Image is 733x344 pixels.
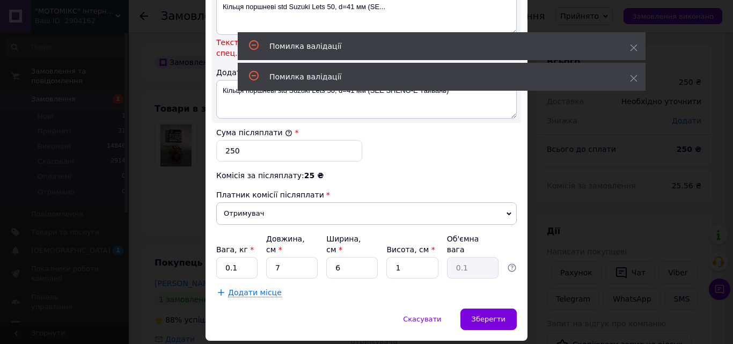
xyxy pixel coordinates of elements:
label: Вага, кг [216,245,254,254]
label: Сума післяплати [216,128,292,137]
label: Довжина, см [266,235,305,254]
span: Зберегти [472,315,505,323]
div: Помилка валідації [269,41,603,52]
textarea: Кільця поршневі std Suzuki Lets 50, d=41 мм (SEE SHENG-E Тайвань) [216,80,517,119]
div: Комісія за післяплату: [216,170,517,181]
div: Додаткова інформація [216,67,517,78]
span: Отримувач [216,202,517,225]
div: Об'ємна вага [447,233,499,255]
span: Додати місце [228,288,282,297]
span: Текст містить неприпустимі значення. Дане поле підтримує букви, числа і спец. символ (.№;!:'*+`’,... [216,37,517,58]
span: Платник комісії післяплати [216,191,324,199]
div: Помилка валідації [269,71,603,82]
span: Скасувати [403,315,441,323]
span: 25 ₴ [304,171,324,180]
label: Висота, см [386,245,435,254]
label: Ширина, см [326,235,361,254]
